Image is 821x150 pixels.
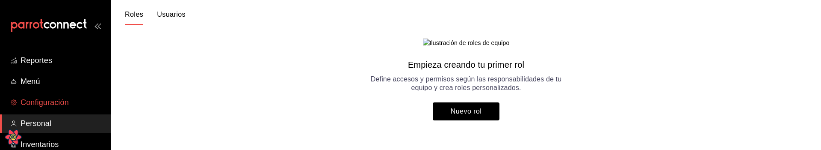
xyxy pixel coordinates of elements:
button: Usuarios [157,10,186,25]
h6: Empieza creando tu primer rol [408,58,524,72]
span: Configuración [21,97,104,108]
span: Personal [21,118,104,129]
span: Reportes [21,55,104,66]
button: open_drawer_menu [94,22,101,29]
span: Menú [21,76,104,87]
div: navigation tabs [125,10,186,25]
button: Roles [125,10,143,25]
img: Ilustración de roles de equipo [423,39,510,48]
button: Nuevo rol [433,102,499,120]
button: Open React Query Devtools [5,129,22,146]
p: Define accesos y permisos según las responsabilidades de tu equipo y crea roles personalizados. [369,75,564,92]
